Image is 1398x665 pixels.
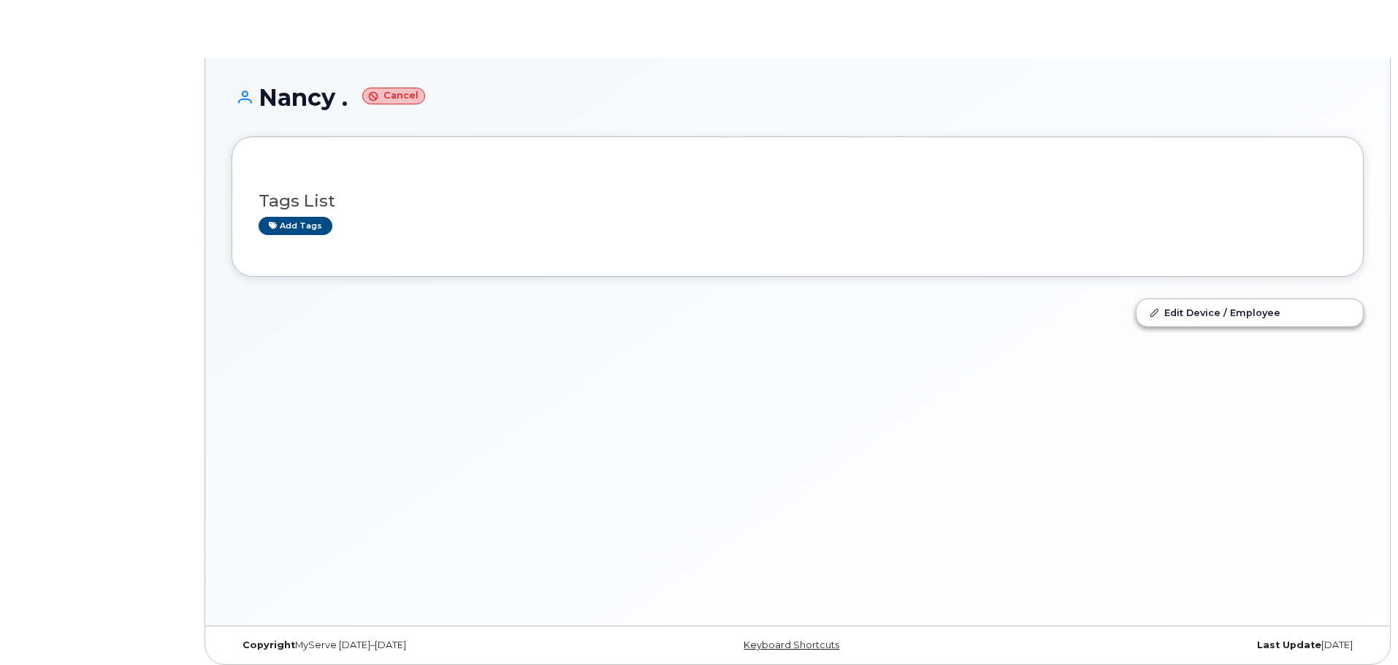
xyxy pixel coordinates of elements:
[986,639,1364,651] div: [DATE]
[1137,299,1363,326] a: Edit Device / Employee
[259,217,332,235] a: Add tags
[362,88,425,104] small: Cancel
[259,192,1337,210] h3: Tags List
[744,639,839,650] a: Keyboard Shortcuts
[232,639,609,651] div: MyServe [DATE]–[DATE]
[232,85,1364,110] h1: Nancy .
[1257,639,1321,650] strong: Last Update
[242,639,295,650] strong: Copyright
